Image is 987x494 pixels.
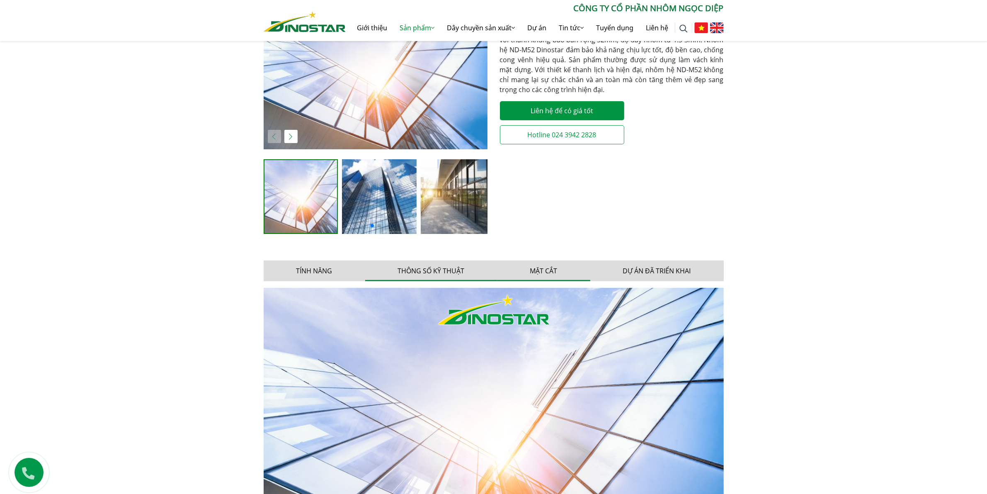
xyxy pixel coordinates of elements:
img: English [710,22,724,33]
img: Tiếng Việt [694,22,708,33]
a: Dây chuyền sản xuất [441,15,521,41]
p: Nhôm hệ ND-M52 Dinostar là sản phẩm chất lượng cao, được thiết kế với thanh khung bao bản rộng 52... [500,25,724,95]
div: Next slide [284,130,298,143]
img: search [679,24,688,33]
a: Tuyển dụng [590,15,640,41]
a: Liên hệ để có giá tốt [500,101,624,120]
img: vertical-solutions-cs16-150x150.jpg [342,159,417,234]
button: Dự án đã triển khai [590,260,724,281]
a: Dự án [521,15,553,41]
a: Sản phẩm [394,15,441,41]
a: Giới thiệu [351,15,394,41]
img: Nhôm Dinostar [264,11,346,32]
button: Tính năng [264,260,365,281]
a: Tin tức [553,15,590,41]
button: Mặt cắt [497,260,590,281]
p: CÔNG TY CỔ PHẦN NHÔM NGỌC DIỆP [346,2,724,15]
a: Hotline 024 3942 2828 [500,125,624,144]
button: Thông số kỹ thuật [365,260,497,281]
img: toned-image-modern-office-buildings-central-hong-kong-nhe-150x150.jpg [264,160,337,233]
a: Liên hệ [640,15,675,41]
img: 1740496751-resize-150x150.jpg [421,159,495,234]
